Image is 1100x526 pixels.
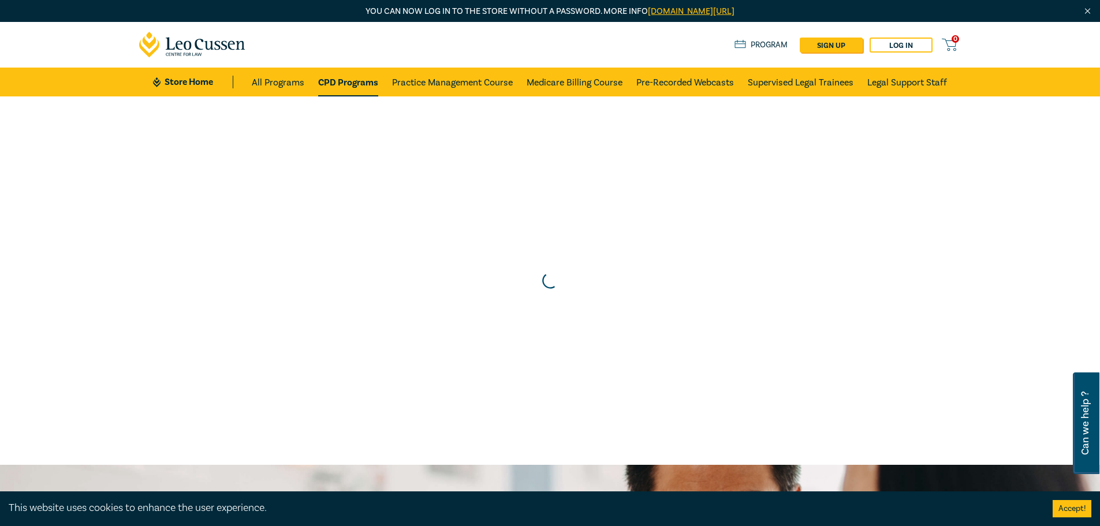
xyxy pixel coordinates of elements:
[800,38,863,53] a: sign up
[952,35,959,43] span: 0
[252,68,304,96] a: All Programs
[392,68,513,96] a: Practice Management Course
[648,6,734,17] a: [DOMAIN_NAME][URL]
[153,76,233,88] a: Store Home
[527,68,622,96] a: Medicare Billing Course
[318,68,378,96] a: CPD Programs
[1083,6,1092,16] img: Close
[636,68,734,96] a: Pre-Recorded Webcasts
[867,68,947,96] a: Legal Support Staff
[1053,500,1091,517] button: Accept cookies
[748,68,853,96] a: Supervised Legal Trainees
[734,39,788,51] a: Program
[9,501,1035,516] div: This website uses cookies to enhance the user experience.
[1080,379,1091,467] span: Can we help ?
[139,5,961,18] p: You can now log in to the store without a password. More info
[870,38,933,53] a: Log in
